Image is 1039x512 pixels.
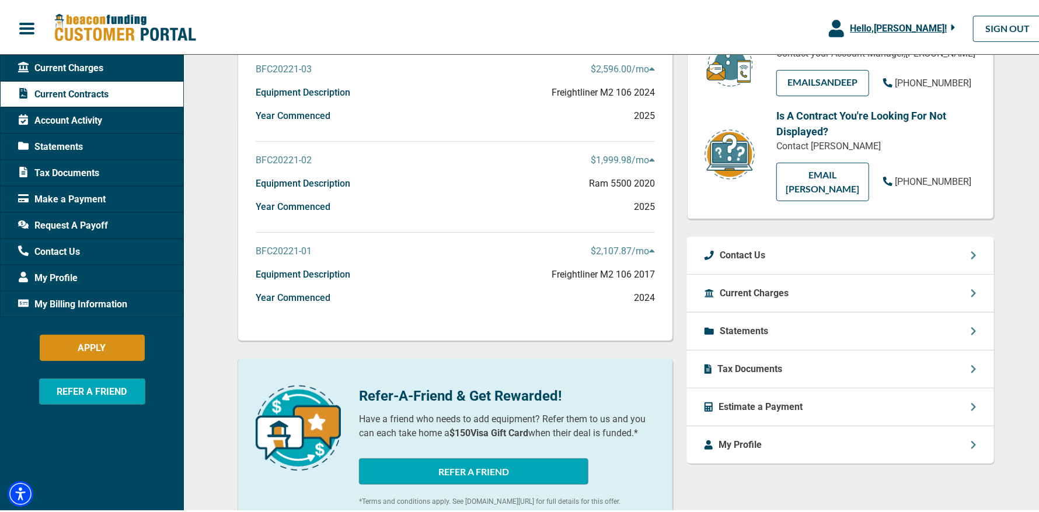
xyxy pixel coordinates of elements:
img: customer-service.png [703,37,756,86]
p: Current Charges [720,284,789,298]
span: Statements [18,138,83,152]
button: REFER A FRIEND [359,456,588,482]
p: Year Commenced [256,198,330,212]
img: Beacon Funding Customer Portal Logo [54,11,196,41]
p: Year Commenced [256,289,330,303]
span: Hello, [PERSON_NAME] ! [850,20,947,31]
p: Contact [PERSON_NAME] [776,137,976,151]
button: REFER A FRIEND [39,376,145,402]
p: BFC20221-03 [256,60,312,74]
p: Freightliner M2 106 2017 [552,265,655,279]
p: Equipment Description [256,174,350,188]
span: My Billing Information [18,295,127,309]
a: [PHONE_NUMBER] [883,74,971,88]
p: 2025 [634,107,655,121]
p: Equipment Description [256,265,350,279]
p: Estimate a Payment [719,398,803,412]
span: [PHONE_NUMBER] [895,75,971,86]
p: Is A Contract You're Looking For Not Displayed? [776,106,976,137]
p: Have a friend who needs to add equipment? Refer them to us and you can each take home a when thei... [359,410,655,438]
button: APPLY [40,332,145,359]
a: [PHONE_NUMBER] [883,173,971,187]
b: $150 Visa Gift Card [449,425,528,436]
p: Ram 5500 2020 [589,174,655,188]
span: Tax Documents [18,164,99,178]
p: Freightliner M2 106 2024 [552,83,655,97]
p: Tax Documents [717,360,782,374]
p: $1,999.98 /mo [591,151,655,165]
p: Contact Us [720,246,765,260]
p: Statements [720,322,768,336]
span: Make a Payment [18,190,106,204]
span: Contact Us [18,243,80,257]
p: *Terms and conditions apply. See [DOMAIN_NAME][URL] for full details for this offer. [359,494,655,504]
p: 2024 [634,289,655,303]
span: Request A Payoff [18,216,108,230]
p: 2025 [634,198,655,212]
p: My Profile [719,436,762,450]
p: $2,596.00 /mo [591,60,655,74]
a: EMAIL [PERSON_NAME] [776,160,869,199]
p: Refer-A-Friend & Get Rewarded! [359,383,655,404]
p: $2,107.87 /mo [591,242,655,256]
a: EMAILSandeep [776,68,869,94]
span: Account Activity [18,111,102,125]
img: contract-icon.png [703,126,756,179]
p: Year Commenced [256,107,330,121]
p: BFC20221-01 [256,242,312,256]
p: BFC20221-02 [256,151,312,165]
span: My Profile [18,269,78,283]
span: [PHONE_NUMBER] [895,174,971,185]
div: Accessibility Menu [8,479,33,504]
p: Equipment Description [256,83,350,97]
img: refer-a-friend-icon.png [256,383,341,468]
span: Current Contracts [18,85,109,99]
span: Current Charges [18,59,103,73]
